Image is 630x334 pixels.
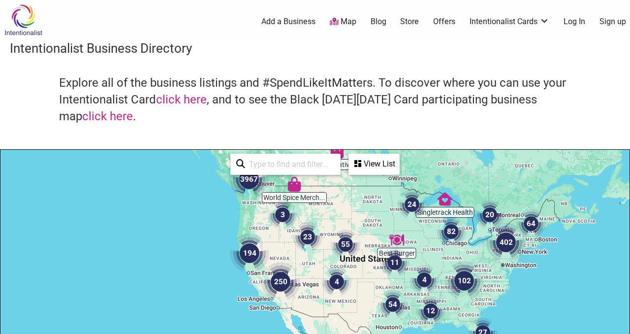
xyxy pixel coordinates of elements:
a: Offers [433,16,455,27]
div: 3 [268,200,297,230]
div: 102 [444,261,484,301]
div: 402 [486,223,526,262]
a: Store [400,16,419,27]
div: 250 [261,262,300,301]
div: 4 [409,265,439,295]
a: Log In [564,16,585,27]
a: click here [82,109,133,123]
div: World Spice Merchants [287,177,302,192]
div: 3967 [229,160,269,199]
a: Add a Business [261,16,315,27]
div: 24 [397,190,427,219]
div: 82 [437,217,466,246]
a: click here [156,93,207,106]
div: Best Burger [389,233,404,247]
div: 11 [380,248,409,277]
div: 20 [475,200,504,230]
div: Type to search and filter [230,154,341,175]
div: 4 [322,267,351,297]
h4: Explore all of the business listings and #SpendLikeItMatters. To discover where you can use your ... [59,75,571,125]
div: 12 [416,296,445,326]
div: View List [349,155,399,173]
a: Map [330,16,356,28]
div: 54 [378,290,408,319]
h3: Intentionalist Business Directory [10,39,620,57]
a: Blog [371,16,386,27]
div: 64 [516,209,546,238]
a: Intentionalist Cards [470,16,549,27]
div: See a list of the visible businesses [348,154,400,175]
div: 23 [293,222,322,252]
div: Singletrack Health [438,192,452,206]
div: 55 [331,230,360,259]
div: 194 [230,234,269,273]
input: Type to find and filter... [245,155,335,174]
a: Sign up [599,16,626,27]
